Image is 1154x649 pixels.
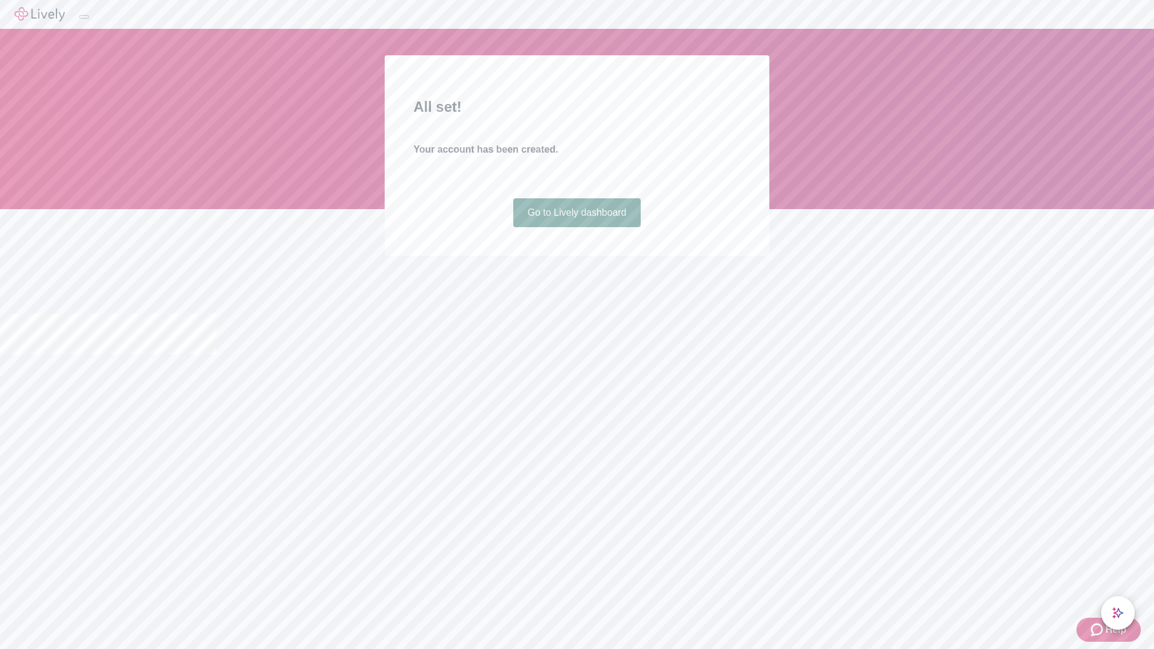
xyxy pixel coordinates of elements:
[513,198,641,227] a: Go to Lively dashboard
[1101,596,1135,630] button: chat
[414,142,740,157] h4: Your account has been created.
[1105,623,1126,637] span: Help
[414,96,740,118] h2: All set!
[79,15,89,19] button: Log out
[14,7,65,22] img: Lively
[1112,607,1124,619] svg: Lively AI Assistant
[1091,623,1105,637] svg: Zendesk support icon
[1076,618,1141,642] button: Zendesk support iconHelp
